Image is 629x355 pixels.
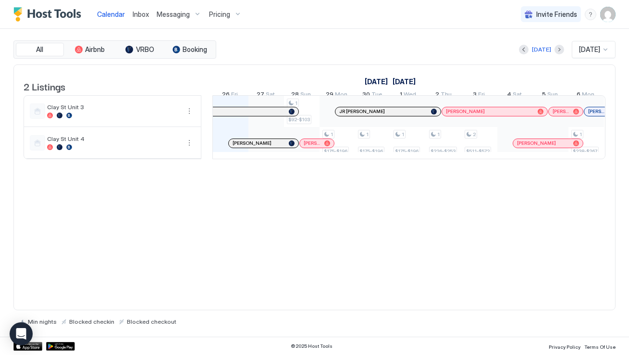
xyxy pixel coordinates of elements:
[466,148,490,154] span: $511-$572
[324,89,350,102] a: September 29, 2025
[233,140,271,146] span: [PERSON_NAME]
[588,108,605,114] span: [PERSON_NAME]
[288,116,310,123] span: $92-$103
[549,344,580,350] span: Privacy Policy
[301,90,311,101] span: Sun
[582,90,595,101] span: Mon
[28,318,57,325] span: Min nights
[600,7,616,22] div: User profile
[339,108,385,114] span: JR [PERSON_NAME]
[184,105,195,117] div: menu
[69,318,114,325] span: Blocked checkin
[292,90,299,101] span: 28
[402,131,404,138] span: 1
[553,108,569,114] span: [PERSON_NAME]
[543,90,546,101] span: 5
[549,341,580,351] a: Privacy Policy
[16,43,64,56] button: All
[304,140,321,146] span: [PERSON_NAME]
[331,131,333,138] span: 1
[222,90,230,101] span: 26
[37,45,44,54] span: All
[397,89,419,102] a: October 1, 2025
[257,90,264,101] span: 27
[116,43,164,56] button: VRBO
[390,75,418,89] a: October 1, 2025
[366,131,369,138] span: 1
[548,90,558,101] span: Sun
[363,90,370,101] span: 30
[360,89,385,102] a: September 30, 2025
[473,131,476,138] span: 2
[10,322,33,345] div: Open Intercom Messenger
[97,10,125,18] span: Calendar
[471,89,488,102] a: October 3, 2025
[585,9,596,20] div: menu
[437,131,440,138] span: 1
[577,90,581,101] span: 6
[431,148,456,154] span: $226-$253
[136,45,154,54] span: VRBO
[540,89,561,102] a: October 5, 2025
[441,90,452,101] span: Thu
[404,90,416,101] span: Wed
[555,45,564,54] button: Next month
[433,89,454,102] a: October 2, 2025
[127,318,176,325] span: Blocked checkout
[183,45,208,54] span: Booking
[335,90,348,101] span: Mon
[435,90,439,101] span: 2
[46,342,75,351] a: Google Play Store
[13,342,42,351] a: App Store
[47,103,180,111] span: Clay St Unit 3
[13,40,216,59] div: tab-group
[372,90,382,101] span: Tue
[362,75,390,89] a: September 11, 2025
[289,89,314,102] a: September 28, 2025
[575,89,597,102] a: October 6, 2025
[13,7,86,22] a: Host Tools Logo
[66,43,114,56] button: Airbnb
[295,100,297,106] span: 1
[324,148,347,154] span: $175-$196
[24,79,65,93] span: 2 Listings
[47,135,180,142] span: Clay St Unit 4
[536,10,577,19] span: Invite Friends
[254,89,277,102] a: September 27, 2025
[473,90,477,101] span: 3
[584,344,616,350] span: Terms Of Use
[505,89,525,102] a: October 4, 2025
[580,131,582,138] span: 1
[517,140,556,146] span: [PERSON_NAME]
[220,89,241,102] a: September 26, 2025
[530,44,553,55] button: [DATE]
[97,9,125,19] a: Calendar
[507,90,512,101] span: 4
[479,90,485,101] span: Fri
[133,10,149,18] span: Inbox
[291,343,333,349] span: © 2025 Host Tools
[266,90,275,101] span: Sat
[166,43,214,56] button: Booking
[209,10,230,19] span: Pricing
[395,148,419,154] span: $175-$196
[532,45,551,54] div: [DATE]
[86,45,105,54] span: Airbnb
[400,90,402,101] span: 1
[184,137,195,149] div: menu
[513,90,522,101] span: Sat
[232,90,238,101] span: Fri
[326,90,334,101] span: 29
[446,108,485,114] span: [PERSON_NAME]
[184,105,195,117] button: More options
[584,341,616,351] a: Terms Of Use
[519,45,529,54] button: Previous month
[157,10,190,19] span: Messaging
[579,45,600,54] span: [DATE]
[133,9,149,19] a: Inbox
[359,148,383,154] span: $175-$196
[184,137,195,149] button: More options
